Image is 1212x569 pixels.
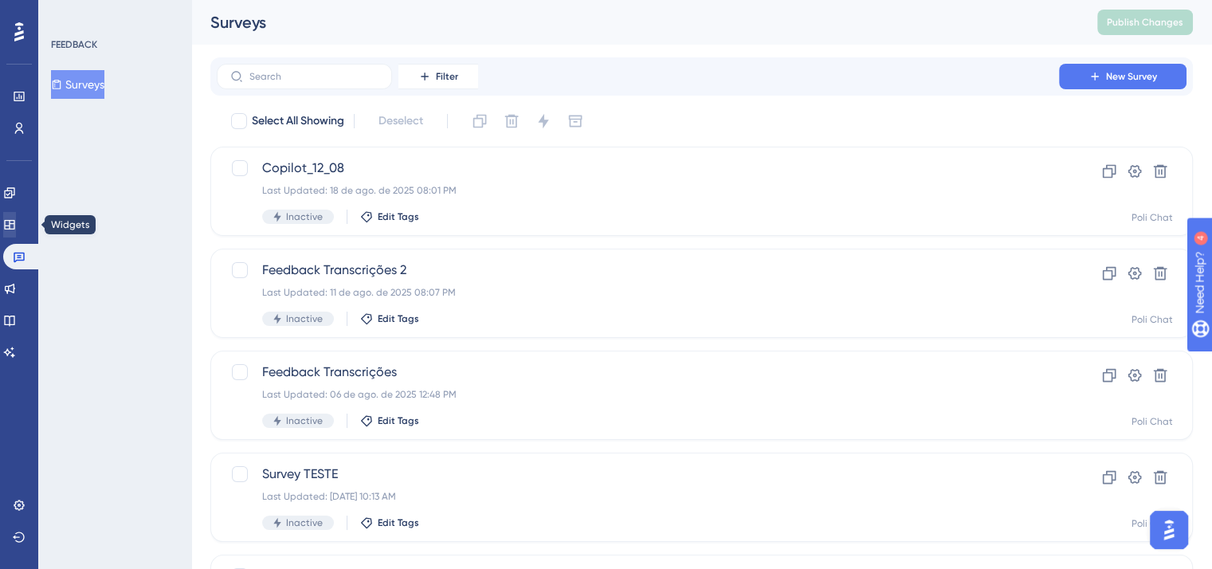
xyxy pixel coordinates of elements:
[436,70,458,83] span: Filter
[360,516,419,529] button: Edit Tags
[1132,211,1173,224] div: Poli Chat
[1106,70,1157,83] span: New Survey
[360,210,419,223] button: Edit Tags
[1132,313,1173,326] div: Poli Chat
[1059,64,1187,89] button: New Survey
[262,465,1014,484] span: Survey TESTE
[262,388,1014,401] div: Last Updated: 06 de ago. de 2025 12:48 PM
[37,4,100,23] span: Need Help?
[286,414,323,427] span: Inactive
[1097,10,1193,35] button: Publish Changes
[252,112,344,131] span: Select All Showing
[51,38,97,51] div: FEEDBACK
[210,11,1057,33] div: Surveys
[360,312,419,325] button: Edit Tags
[51,70,104,99] button: Surveys
[378,516,419,529] span: Edit Tags
[262,490,1014,503] div: Last Updated: [DATE] 10:13 AM
[398,64,478,89] button: Filter
[378,414,419,427] span: Edit Tags
[262,159,1014,178] span: Copilot_12_08
[262,261,1014,280] span: Feedback Transcrições 2
[286,210,323,223] span: Inactive
[249,71,379,82] input: Search
[286,312,323,325] span: Inactive
[286,516,323,529] span: Inactive
[360,414,419,427] button: Edit Tags
[1132,415,1173,428] div: Poli Chat
[262,184,1014,197] div: Last Updated: 18 de ago. de 2025 08:01 PM
[262,286,1014,299] div: Last Updated: 11 de ago. de 2025 08:07 PM
[1145,506,1193,554] iframe: UserGuiding AI Assistant Launcher
[111,8,116,21] div: 4
[364,107,437,135] button: Deselect
[1107,16,1183,29] span: Publish Changes
[262,363,1014,382] span: Feedback Transcrições
[379,112,423,131] span: Deselect
[378,210,419,223] span: Edit Tags
[378,312,419,325] span: Edit Tags
[1132,517,1173,530] div: Poli Chat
